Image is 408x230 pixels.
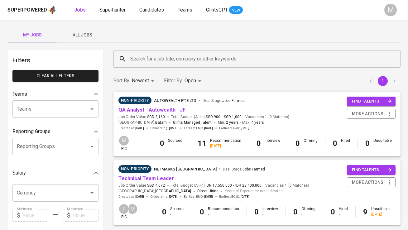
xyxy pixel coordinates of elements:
[171,183,262,188] span: Total Budget (All-In)
[245,114,289,120] span: Vacancies ( 0 Matches )
[185,75,204,87] div: Open
[160,139,164,148] b: 0
[251,120,264,125] span: 4 years
[241,126,249,130] span: [DATE]
[135,194,144,199] span: [DATE]
[170,206,185,217] div: Sourced
[118,114,165,120] span: Job Order Value
[352,98,392,105] span: find talents
[373,138,392,149] div: Unsuitable
[264,114,267,120] span: 1
[164,77,182,84] p: Filter By
[265,143,280,149] div: -
[284,183,287,188] span: 1
[219,126,249,130] span: Earliest ECJD :
[22,209,48,222] input: Value
[339,206,348,217] div: Hired
[73,209,98,222] input: Value
[197,189,218,193] span: Direct Hiring
[154,98,196,103] span: AUTOWEALTH PTE LTD
[169,126,178,130] span: [DATE]
[204,194,213,199] span: [DATE]
[12,128,50,135] p: Reporting Groups
[48,5,57,15] img: app logo
[293,208,298,216] b: 0
[74,7,86,13] b: Jobs
[240,120,241,126] span: -
[219,194,249,199] span: Earliest ECJD :
[118,107,185,113] a: QA Analyst - Autowealth - JF
[208,212,239,217] div: -
[295,139,300,148] b: 0
[301,206,315,217] div: Offering
[7,5,57,15] a: Superpoweredapp logo
[265,183,309,188] span: Vacancies ( 0 Matches )
[154,167,217,171] span: Netmarks [GEOGRAPHIC_DATA]
[347,109,396,119] button: more actions
[352,179,383,186] span: more actions
[229,7,243,13] span: NEW
[184,194,213,199] span: Earliest EMD :
[150,126,178,130] span: Onboarding :
[12,90,27,98] p: Teams
[118,183,165,188] span: Job Order Value
[155,188,191,194] span: [GEOGRAPHIC_DATA]
[139,6,165,14] a: Candidates
[12,125,98,138] div: Reporting Groups
[341,143,350,149] div: -
[233,183,234,188] span: -
[257,139,261,148] b: 0
[241,194,249,199] span: [DATE]
[118,97,151,103] span: Non-Priority
[341,138,350,149] div: Hired
[226,120,239,125] span: 2 years
[200,208,204,216] b: 0
[265,138,280,149] div: Interview
[178,7,192,13] span: Teams
[118,194,144,199] span: Created at :
[88,189,96,197] button: Open
[203,98,245,103] span: Deal Stage :
[206,6,243,14] a: GlintsGPT NEW
[118,188,191,194] span: [GEOGRAPHIC_DATA] ,
[223,167,265,171] span: Deal Stage :
[304,143,318,149] div: -
[178,6,194,14] a: Teams
[347,97,396,106] button: find talents
[301,212,315,217] div: -
[118,97,151,104] div: Client on Leave
[118,204,129,220] div: pic
[204,126,213,130] span: [DATE]
[147,114,165,120] span: SGD 2,160
[88,105,96,113] button: Open
[169,194,178,199] span: [DATE]
[162,208,166,216] b: 0
[352,166,392,174] span: find talents
[88,142,96,151] button: Open
[262,212,278,217] div: -
[135,126,144,130] span: [DATE]
[118,204,129,214] div: F
[224,114,242,120] span: SGD 1,000
[170,212,185,217] div: -
[99,6,127,14] a: Superhunter
[262,206,278,217] div: Interview
[171,114,242,120] span: Total Budget (All-In)
[210,143,241,149] div: [DATE]
[365,139,370,148] b: 0
[11,31,54,39] span: My Jobs
[384,4,397,16] div: M
[118,135,129,151] div: pic
[222,98,245,103] span: Jobs Farmed
[74,6,87,14] a: Jobs
[235,183,262,188] span: IDR 23.400.000
[333,139,337,148] b: 0
[12,88,98,100] div: Teams
[304,138,318,149] div: Offering
[363,208,367,216] b: 9
[155,120,167,126] span: Batam
[371,206,390,217] div: Unsuitable
[352,110,383,118] span: more actions
[139,7,164,13] span: Candidates
[185,78,196,84] span: Open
